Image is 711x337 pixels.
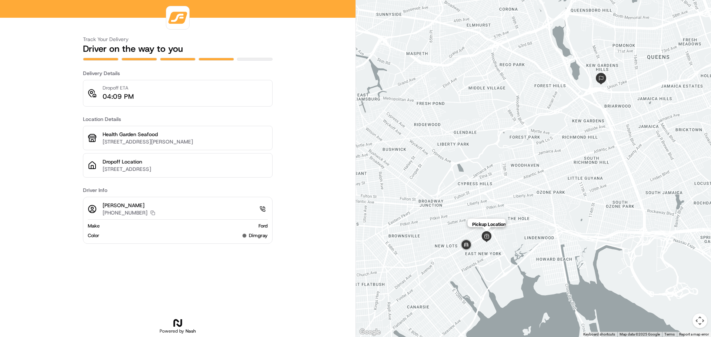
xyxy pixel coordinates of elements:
[103,158,268,165] p: Dropoff Location
[83,70,273,77] h3: Delivery Details
[103,209,147,216] p: [PHONE_NUMBER]
[103,91,134,102] p: 04:09 PM
[664,332,675,336] a: Terms (opens in new tab)
[620,332,660,336] span: Map data ©2025 Google
[83,115,273,123] h3: Location Details
[103,202,155,209] p: [PERSON_NAME]
[83,36,273,43] h3: Track Your Delivery
[88,223,100,229] span: Make
[168,8,188,28] img: logo-public_tracking_screen-VNDR-1688417501853.png
[258,223,268,229] span: Ford
[103,131,268,138] p: Health Garden Seafood
[160,328,196,334] h2: Powered by
[186,328,196,334] span: Nash
[83,43,273,55] h2: Driver on the way to you
[358,327,382,337] a: Open this area in Google Maps (opens a new window)
[103,85,134,91] p: Dropoff ETA
[103,138,268,145] p: [STREET_ADDRESS][PERSON_NAME]
[583,332,615,337] button: Keyboard shortcuts
[249,232,268,239] span: dimgray
[88,232,99,239] span: Color
[472,222,505,227] p: Pickup Location
[103,165,268,173] p: [STREET_ADDRESS]
[692,313,707,328] button: Map camera controls
[83,186,273,194] h3: Driver Info
[679,332,709,336] a: Report a map error
[358,327,382,337] img: Google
